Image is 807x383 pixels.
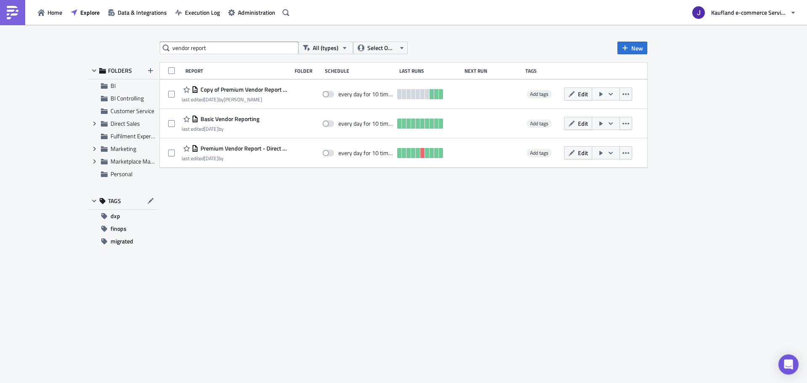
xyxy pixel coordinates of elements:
button: Select Owner [353,42,408,54]
span: finops [111,222,127,235]
button: migrated [88,235,158,248]
div: Last Runs [399,68,461,74]
span: Direct Sales [111,119,140,128]
span: Fulfilment Experience [111,132,164,140]
div: Folder [295,68,321,74]
span: Customer Service [111,106,154,115]
span: Kaufland e-commerce Services GmbH & Co. KG [711,8,787,17]
div: last edited by [PERSON_NAME] [182,96,287,103]
span: Add tags [530,149,549,157]
time: 2025-07-21T09:52:24Z [204,154,219,162]
span: Copy of Premium Vendor Report - Direct Sales [198,86,287,93]
button: Edit [564,117,592,130]
span: Execution Log [185,8,220,17]
span: Marketing [111,144,136,153]
span: Select Owner [367,43,396,53]
span: BI Controlling [111,94,144,103]
div: last edited by [182,155,287,161]
time: 2025-07-23T10:06:47Z [204,95,219,103]
img: PushMetrics [6,6,19,19]
button: Explore [66,6,104,19]
span: TAGS [108,197,121,205]
span: FOLDERS [108,67,132,74]
input: Search Reports [160,42,298,54]
span: Basic Vendor Reporting [198,115,259,123]
span: Premium Vendor Report - Direct Sales [198,145,287,152]
div: every day for 10 times [338,149,393,157]
span: Add tags [527,119,552,128]
button: New [617,42,647,54]
time: 2025-07-21T06:36:22Z [204,125,219,133]
span: Add tags [527,90,552,98]
button: Kaufland e-commerce Services GmbH & Co. KG [687,3,801,22]
span: Edit [578,90,588,98]
div: last edited by [182,126,259,132]
span: Home [47,8,62,17]
div: Report [185,68,290,74]
span: Add tags [530,119,549,127]
button: Administration [224,6,280,19]
span: All (types) [313,43,338,53]
button: All (types) [298,42,353,54]
button: dxp [88,210,158,222]
span: New [631,44,643,53]
button: Execution Log [171,6,224,19]
button: Data & Integrations [104,6,171,19]
span: Marketplace Management [111,157,176,166]
span: Edit [578,119,588,128]
div: Open Intercom Messenger [778,354,799,375]
div: Next Run [464,68,521,74]
div: Tags [525,68,560,74]
span: BI [111,81,116,90]
span: Explore [80,8,100,17]
div: every day for 10 times [338,120,393,127]
button: Edit [564,87,592,100]
span: Add tags [527,149,552,157]
span: Administration [238,8,275,17]
button: Home [34,6,66,19]
button: finops [88,222,158,235]
div: Schedule [325,68,395,74]
img: Avatar [691,5,706,20]
span: Personal [111,169,132,178]
div: every day for 10 times [338,90,393,98]
span: Data & Integrations [118,8,167,17]
span: migrated [111,235,133,248]
span: dxp [111,210,120,222]
span: Add tags [530,90,549,98]
button: Edit [564,146,592,159]
span: Edit [578,148,588,157]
